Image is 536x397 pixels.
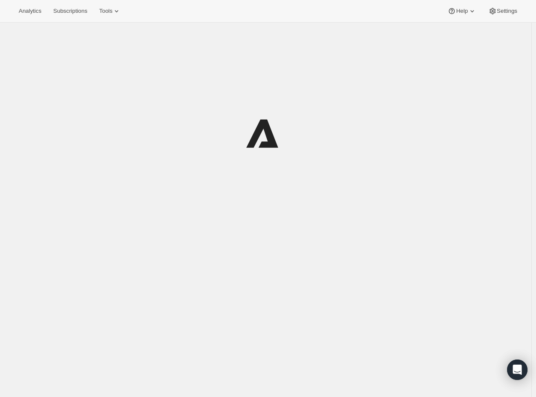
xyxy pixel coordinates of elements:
[53,8,87,14] span: Subscriptions
[483,5,522,17] button: Settings
[19,8,41,14] span: Analytics
[94,5,126,17] button: Tools
[99,8,112,14] span: Tools
[442,5,481,17] button: Help
[48,5,92,17] button: Subscriptions
[456,8,468,14] span: Help
[497,8,517,14] span: Settings
[507,360,527,380] div: Open Intercom Messenger
[14,5,46,17] button: Analytics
